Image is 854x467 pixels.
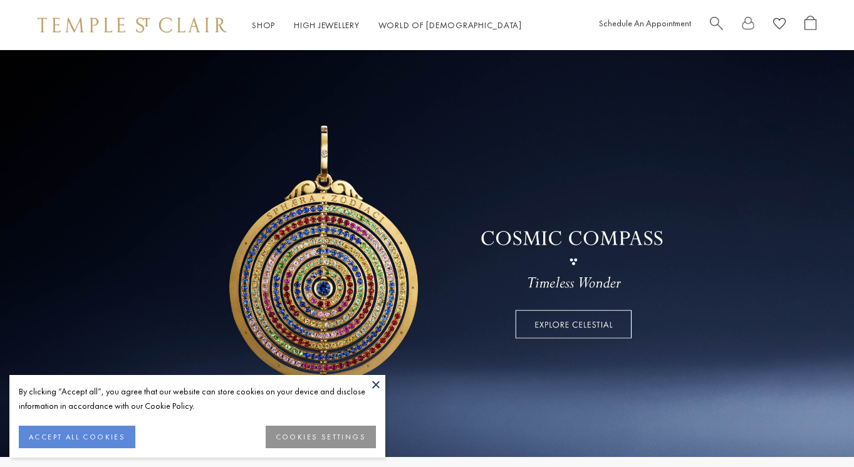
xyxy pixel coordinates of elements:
[38,18,227,33] img: Temple St. Clair
[19,426,135,448] button: ACCEPT ALL COOKIES
[599,18,691,29] a: Schedule An Appointment
[378,19,522,31] a: World of [DEMOGRAPHIC_DATA]World of [DEMOGRAPHIC_DATA]
[252,18,522,33] nav: Main navigation
[266,426,376,448] button: COOKIES SETTINGS
[252,19,275,31] a: ShopShop
[805,16,816,35] a: Open Shopping Bag
[294,19,360,31] a: High JewelleryHigh Jewellery
[19,384,376,413] div: By clicking “Accept all”, you agree that our website can store cookies on your device and disclos...
[710,16,723,35] a: Search
[773,16,786,35] a: View Wishlist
